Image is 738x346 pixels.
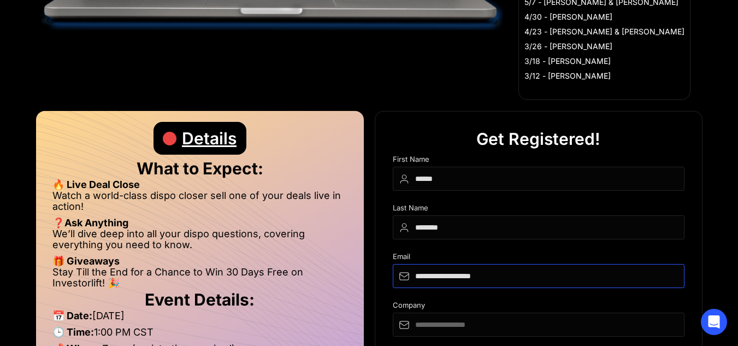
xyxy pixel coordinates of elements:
[476,122,600,155] div: Get Registered!
[52,310,347,327] li: [DATE]
[52,310,92,321] strong: 📅 Date:
[393,253,684,264] div: Email
[52,217,128,228] strong: ❓Ask Anything
[182,122,237,155] div: Details
[393,155,684,167] div: First Name
[52,267,347,289] li: Stay Till the End for a Chance to Win 30 Days Free on Investorlift! 🎉
[393,301,684,313] div: Company
[145,290,255,309] strong: Event Details:
[393,204,684,215] div: Last Name
[701,309,727,335] div: Open Intercom Messenger
[52,228,347,256] li: We’ll dive deep into all your dispo questions, covering everything you need to know.
[52,190,347,218] li: Watch a world-class dispo closer sell one of your deals live in action!
[52,179,140,190] strong: 🔥 Live Deal Close
[52,255,120,267] strong: 🎁 Giveaways
[52,326,94,338] strong: 🕒 Time:
[52,327,347,343] li: 1:00 PM CST
[137,159,263,178] strong: What to Expect:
